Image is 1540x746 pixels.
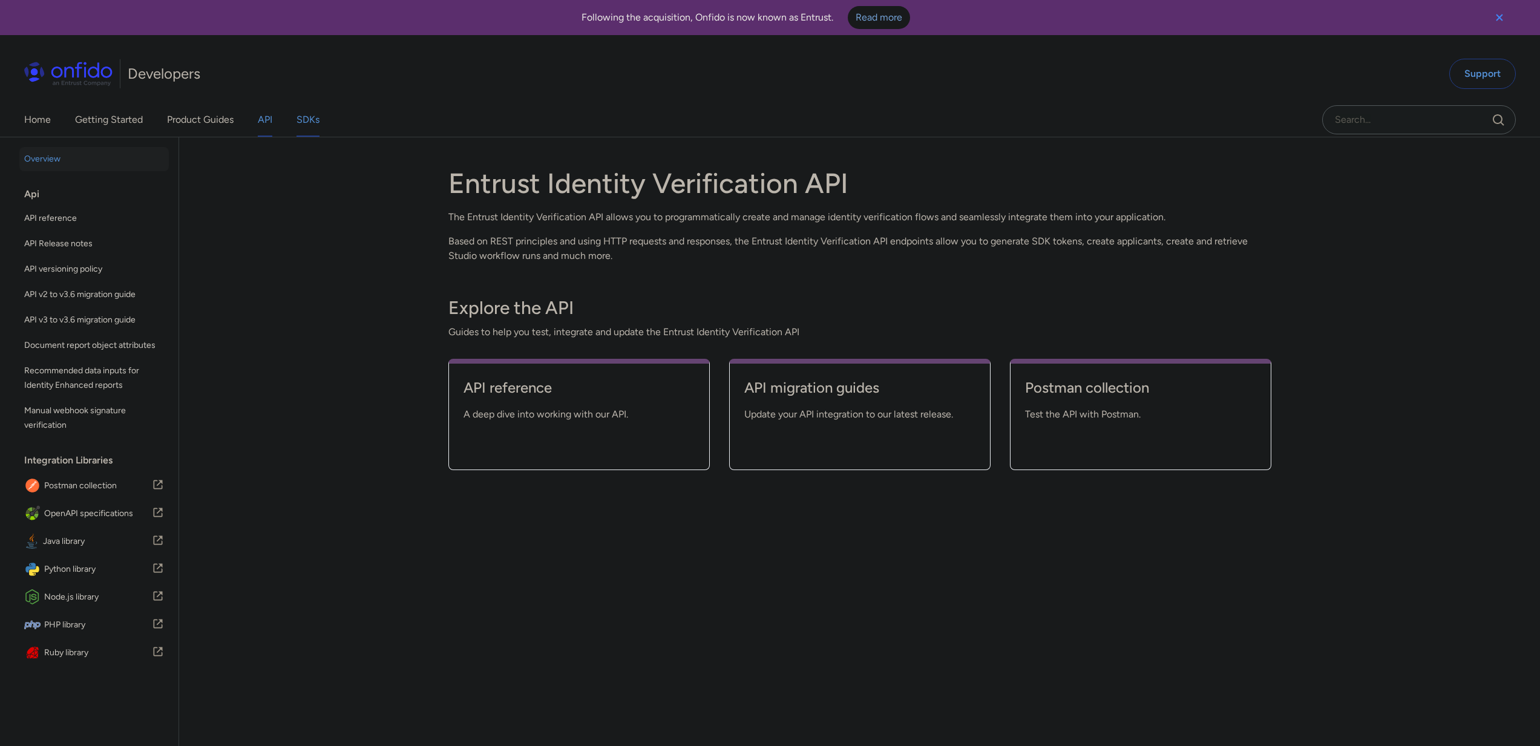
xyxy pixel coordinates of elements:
[448,325,1271,339] span: Guides to help you test, integrate and update the Entrust Identity Verification API
[19,147,169,171] a: Overview
[848,6,910,29] a: Read more
[24,404,164,433] span: Manual webhook signature verification
[1449,59,1516,89] a: Support
[1492,10,1507,25] svg: Close banner
[464,378,695,398] h4: API reference
[448,234,1271,263] p: Based on REST principles and using HTTP requests and responses, the Entrust Identity Verification...
[19,308,169,332] a: API v3 to v3.6 migration guide
[744,407,975,422] span: Update your API integration to our latest release.
[19,283,169,307] a: API v2 to v3.6 migration guide
[448,166,1271,200] h1: Entrust Identity Verification API
[19,206,169,231] a: API reference
[44,644,152,661] span: Ruby library
[44,561,152,578] span: Python library
[1025,378,1256,407] a: Postman collection
[24,617,44,633] img: IconPHP library
[24,338,164,353] span: Document report object attributes
[1477,2,1522,33] button: Close banner
[19,528,169,555] a: IconJava libraryJava library
[19,500,169,527] a: IconOpenAPI specificationsOpenAPI specifications
[44,617,152,633] span: PHP library
[19,399,169,437] a: Manual webhook signature verification
[24,103,51,137] a: Home
[448,296,1271,320] h3: Explore the API
[24,505,44,522] img: IconOpenAPI specifications
[19,473,169,499] a: IconPostman collectionPostman collection
[448,210,1271,224] p: The Entrust Identity Verification API allows you to programmatically create and manage identity v...
[24,211,164,226] span: API reference
[19,333,169,358] a: Document report object attributes
[44,589,152,606] span: Node.js library
[24,182,174,206] div: Api
[44,505,152,522] span: OpenAPI specifications
[19,612,169,638] a: IconPHP libraryPHP library
[19,232,169,256] a: API Release notes
[24,313,164,327] span: API v3 to v3.6 migration guide
[464,378,695,407] a: API reference
[24,287,164,302] span: API v2 to v3.6 migration guide
[24,262,164,276] span: API versioning policy
[24,561,44,578] img: IconPython library
[19,584,169,610] a: IconNode.js libraryNode.js library
[24,477,44,494] img: IconPostman collection
[19,257,169,281] a: API versioning policy
[24,533,43,550] img: IconJava library
[1025,407,1256,422] span: Test the API with Postman.
[744,378,975,407] a: API migration guides
[24,237,164,251] span: API Release notes
[19,359,169,398] a: Recommended data inputs for Identity Enhanced reports
[128,64,200,83] h1: Developers
[44,477,152,494] span: Postman collection
[19,556,169,583] a: IconPython libraryPython library
[1322,105,1516,134] input: Onfido search input field
[24,152,164,166] span: Overview
[24,448,174,473] div: Integration Libraries
[167,103,234,137] a: Product Guides
[15,6,1477,29] div: Following the acquisition, Onfido is now known as Entrust.
[24,62,113,86] img: Onfido Logo
[75,103,143,137] a: Getting Started
[1025,378,1256,398] h4: Postman collection
[24,644,44,661] img: IconRuby library
[24,364,164,393] span: Recommended data inputs for Identity Enhanced reports
[24,589,44,606] img: IconNode.js library
[43,533,152,550] span: Java library
[19,640,169,666] a: IconRuby libraryRuby library
[744,378,975,398] h4: API migration guides
[464,407,695,422] span: A deep dive into working with our API.
[258,103,272,137] a: API
[297,103,319,137] a: SDKs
